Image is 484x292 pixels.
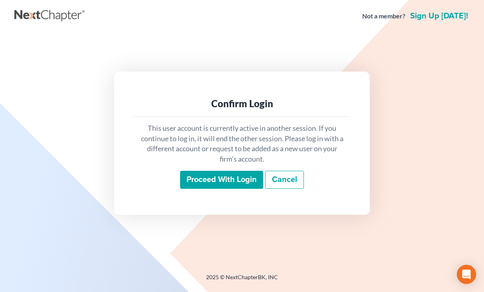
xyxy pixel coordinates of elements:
[14,273,470,288] div: 2025 © NextChapterBK, INC
[457,265,476,284] div: Open Intercom Messenger
[409,12,470,20] a: Sign up [DATE]!
[265,171,304,189] a: Cancel
[140,97,344,110] div: Confirm Login
[362,12,405,21] strong: Not a member?
[140,123,344,164] p: This user account is currently active in another session. If you continue to log in, it will end ...
[180,171,263,189] input: Proceed with login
